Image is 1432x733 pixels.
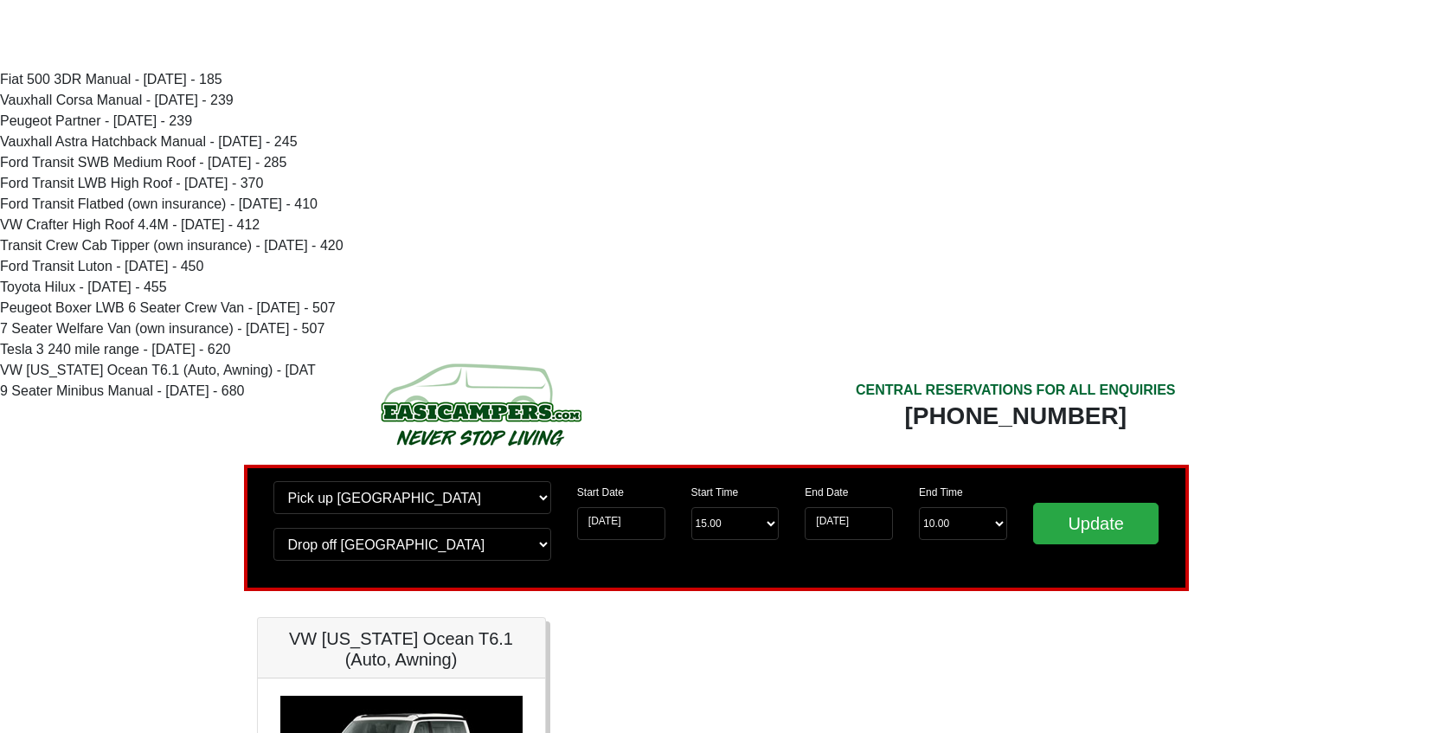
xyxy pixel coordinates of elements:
[856,380,1176,401] div: CENTRAL RESERVATIONS FOR ALL ENQUIRIES
[691,485,739,500] label: Start Time
[856,401,1176,432] div: [PHONE_NUMBER]
[919,485,963,500] label: End Time
[1033,503,1159,544] input: Update
[275,628,528,670] h5: VW [US_STATE] Ocean T6.1 (Auto, Awning)
[316,357,645,452] img: campers-checkout-logo.png
[805,485,848,500] label: End Date
[805,507,893,540] input: Return Date
[577,507,665,540] input: Start Date
[577,485,624,500] label: Start Date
